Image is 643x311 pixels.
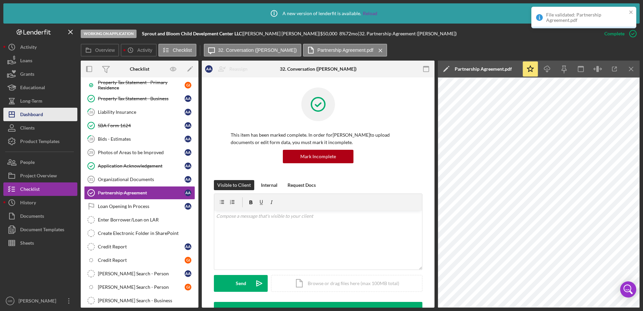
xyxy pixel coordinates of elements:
a: 28Bids - EstimatesAA [84,132,195,146]
a: [PERSON_NAME] Search - PersonGI [84,280,195,294]
button: close [629,9,634,16]
a: Enter Borrower/Loan on LAR [84,213,195,227]
div: Loan Opening In Process [98,204,185,209]
div: A A [185,122,191,129]
div: Open Intercom Messenger [620,281,636,298]
div: Internal [261,180,277,190]
div: SBA Form 1624 [98,123,185,128]
div: A A [185,189,191,196]
p: This item has been marked complete. In order for [PERSON_NAME] to upload documents or edit form d... [231,131,406,146]
button: Clients [3,121,77,135]
div: A A [185,243,191,250]
a: Reload [363,11,377,16]
div: Property Tax Statement - Business [98,96,185,101]
a: 29Photos of Areas to be ImprovedAA [84,146,195,159]
a: 31Organizational DocumentsAA [84,173,195,186]
div: A new version of lenderfit is available. [266,5,377,22]
tspan: 28 [89,137,93,141]
button: Dashboard [3,108,77,121]
div: Visible to Client [217,180,251,190]
button: Mark Incomplete [283,150,353,163]
div: A A [185,95,191,102]
div: 8 % [339,31,346,36]
button: Internal [258,180,281,190]
div: G I [185,284,191,290]
a: Checklist [3,182,77,196]
button: 32. Conversation ([PERSON_NAME]) [204,44,301,57]
button: Loans [3,54,77,67]
label: 32. Conversation ([PERSON_NAME]) [218,47,297,53]
a: Credit ReportAA [84,240,195,253]
div: [PERSON_NAME] [PERSON_NAME] | [243,31,320,36]
button: Checklist [158,44,196,57]
label: Activity [137,47,152,53]
div: A A [185,136,191,142]
div: Mark Incomplete [300,150,336,163]
div: History [20,196,36,211]
div: Request Docs [288,180,316,190]
div: Activity [20,40,37,56]
div: Clients [20,121,35,136]
div: Send [236,275,246,292]
div: Product Templates [20,135,60,150]
a: [PERSON_NAME] Search - Business [84,294,195,307]
a: 26Liability InsuranceAA [84,105,195,119]
button: Product Templates [3,135,77,148]
div: Working on Application [81,30,137,38]
div: Long-Term [20,94,42,109]
button: Visible to Client [214,180,254,190]
button: Sheets [3,236,77,250]
div: Grants [20,67,34,82]
button: Documents [3,209,77,223]
button: Send [214,275,268,292]
label: Checklist [173,47,192,53]
div: G I [185,257,191,264]
label: Overview [95,47,115,53]
div: Create Electronic Folder in SharePoint [98,231,195,236]
a: People [3,155,77,169]
div: A A [205,65,213,73]
button: Educational [3,81,77,94]
button: History [3,196,77,209]
div: [PERSON_NAME] [17,294,61,309]
div: Enter Borrower/Loan on LAR [98,217,195,222]
b: Sprout and Bloom Child Develpment Center LLC [142,31,242,36]
tspan: 31 [89,177,93,181]
a: Property Tax Statement - BusinessAA [84,92,195,105]
button: Activity [3,40,77,54]
div: Organizational Documents [98,177,185,182]
div: Property Tax Statement - Primary Residence [98,80,185,91]
button: Long-Term [3,94,77,108]
a: Property Tax Statement - Primary ResidenceGI [84,78,195,92]
a: Document Templates [3,223,77,236]
div: Checklist [20,182,40,198]
div: Loans [20,54,32,69]
div: Documents [20,209,44,224]
div: Bids - Estimates [98,136,185,142]
div: Educational [20,81,45,96]
button: Project Overview [3,169,77,182]
div: A A [185,163,191,169]
div: Credit Report [98,257,185,263]
button: Request Docs [284,180,319,190]
div: Document Templates [20,223,64,238]
a: Loan Opening In ProcessAA [84,200,195,213]
div: Project Overview [20,169,57,184]
div: [PERSON_NAME] Search - Business [98,298,195,303]
button: Grants [3,67,77,81]
div: [PERSON_NAME] Search - Person [98,271,185,276]
button: HR[PERSON_NAME] [3,294,77,308]
div: 72 mo [346,31,358,36]
label: Partnership Agreement.pdf [317,47,374,53]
